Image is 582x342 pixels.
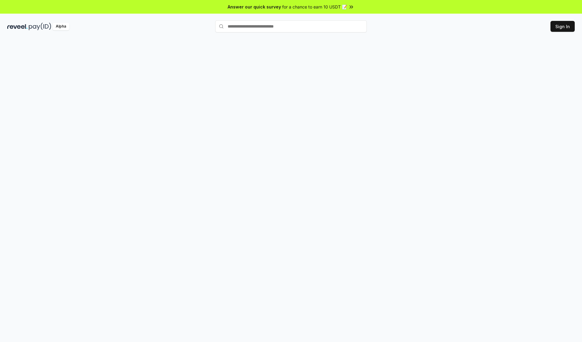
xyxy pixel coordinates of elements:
div: Alpha [52,23,69,30]
span: Answer our quick survey [228,4,281,10]
img: reveel_dark [7,23,28,30]
button: Sign In [550,21,575,32]
span: for a chance to earn 10 USDT 📝 [282,4,347,10]
img: pay_id [29,23,51,30]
